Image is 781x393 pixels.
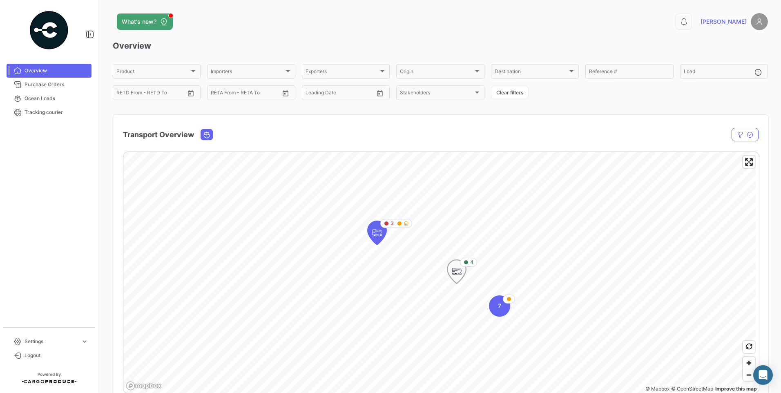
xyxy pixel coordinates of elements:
div: Map marker [367,221,387,245]
a: Mapbox [645,386,669,392]
img: powered-by.png [29,10,69,51]
span: Tracking courier [25,109,88,116]
span: Exporters [306,70,379,76]
input: From [306,91,317,97]
a: Tracking courier [7,105,91,119]
span: Importers [211,70,284,76]
span: Settings [25,338,78,345]
span: Overview [25,67,88,74]
input: To [228,91,261,97]
a: Mapbox logo [126,381,162,391]
span: Origin [400,70,473,76]
div: Abrir Intercom Messenger [753,365,773,385]
input: From [116,91,128,97]
button: Enter fullscreen [743,156,755,168]
h4: Transport Overview [123,129,194,141]
span: Product [116,70,190,76]
span: 7 [498,302,501,310]
input: From [211,91,222,97]
button: What's new? [117,13,173,30]
button: Clear filters [491,86,529,99]
span: Purchase Orders [25,81,88,88]
span: Logout [25,352,88,359]
span: What's new? [122,18,156,26]
button: Zoom in [743,357,755,369]
button: Open calendar [279,87,292,99]
span: expand_more [81,338,88,345]
a: Purchase Orders [7,78,91,92]
h3: Overview [113,40,768,51]
a: Ocean Loads [7,92,91,105]
div: Map marker [489,295,510,317]
a: Overview [7,64,91,78]
input: To [323,91,355,97]
button: Ocean [201,130,212,140]
button: Open calendar [374,87,386,99]
span: Destination [495,70,568,76]
div: Map marker [447,259,466,284]
span: Stakeholders [400,91,473,97]
input: To [134,91,166,97]
a: OpenStreetMap [671,386,713,392]
span: [PERSON_NAME] [701,18,747,26]
span: Ocean Loads [25,95,88,102]
button: Zoom out [743,369,755,381]
span: 3 [390,220,394,227]
span: 4 [470,259,473,266]
img: placeholder-user.png [751,13,768,30]
button: Open calendar [185,87,197,99]
a: Map feedback [715,386,757,392]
